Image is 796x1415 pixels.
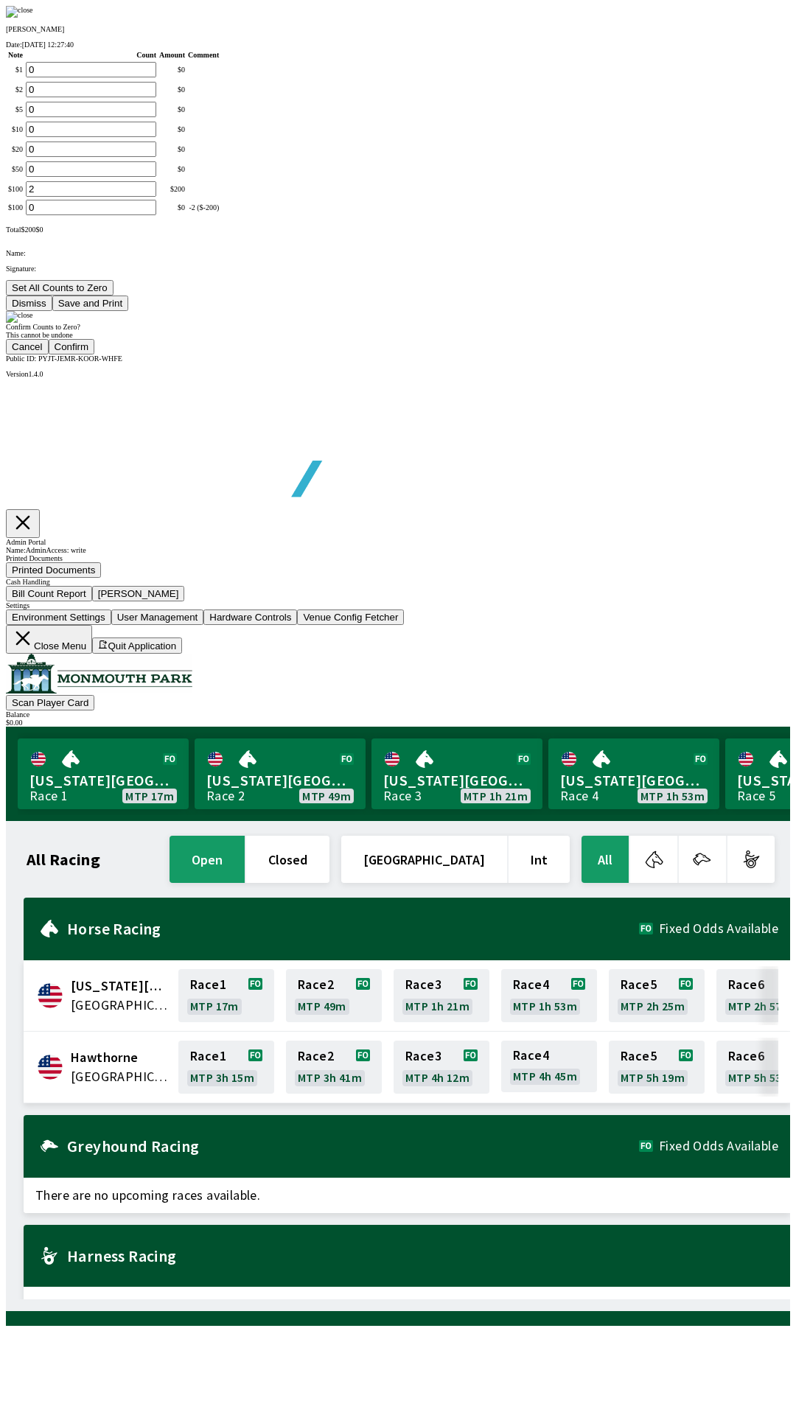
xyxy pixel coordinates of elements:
div: Confirm Counts to Zero? [6,323,790,331]
span: MTP 1h 53m [513,1000,577,1012]
span: [US_STATE][GEOGRAPHIC_DATA] [560,771,708,790]
th: Note [7,50,24,60]
th: Comment [187,50,220,60]
span: Race 5 [621,979,657,990]
span: Race 2 [298,979,334,990]
p: Signature: [6,265,790,273]
span: $ 0 [35,226,43,234]
td: $ 50 [7,161,24,178]
a: [US_STATE][GEOGRAPHIC_DATA]Race 4MTP 1h 53m [548,738,719,809]
span: [DATE] 12:27:40 [22,41,74,49]
td: $ 100 [7,181,24,198]
a: Race2MTP 3h 41m [286,1041,382,1094]
td: $ 10 [7,121,24,138]
span: United States [71,1067,170,1086]
th: Count [25,50,157,60]
div: Balance [6,710,790,719]
h2: Greyhound Racing [67,1140,639,1152]
span: There are no upcoming races available. [24,1287,790,1322]
img: close [6,311,33,323]
button: Hardware Controls [203,609,297,625]
a: Race1MTP 17m [178,969,274,1022]
div: Version 1.4.0 [6,370,790,378]
span: MTP 2h 25m [621,1000,685,1012]
h2: Harness Racing [67,1250,778,1262]
div: $ 0.00 [6,719,790,727]
button: Dismiss [6,296,52,311]
p: Name: [6,249,790,257]
span: MTP 4h 45m [513,1070,577,1082]
td: $ 2 [7,81,24,98]
div: Race 1 [29,790,68,802]
span: Hawthorne [71,1048,170,1067]
td: $ 5 [7,101,24,118]
span: MTP 5h 53m [728,1072,792,1083]
span: MTP 3h 15m [190,1072,254,1083]
h2: Horse Racing [67,923,639,934]
div: Date: [6,41,790,49]
p: [PERSON_NAME] [6,25,790,33]
span: MTP 5h 19m [621,1072,685,1083]
h1: All Racing [27,853,100,865]
span: There are no upcoming races available. [24,1178,790,1213]
button: Quit Application [92,637,182,654]
span: Race 2 [298,1050,334,1062]
span: Race 1 [190,1050,226,1062]
button: Cancel [6,339,49,354]
span: PYJT-JEMR-KOOR-WHFE [38,354,122,363]
span: Fixed Odds Available [659,923,778,934]
span: MTP 4h 12m [405,1072,469,1083]
button: All [582,836,629,883]
div: -2 ($-200) [188,203,219,212]
span: [US_STATE][GEOGRAPHIC_DATA] [29,771,177,790]
div: Total [6,226,790,234]
span: Race 6 [728,1050,764,1062]
span: MTP 49m [302,790,351,802]
button: Venue Config Fetcher [297,609,404,625]
div: Race 5 [737,790,775,802]
button: Confirm [49,339,95,354]
img: close [6,6,33,18]
button: Int [509,836,570,883]
div: $ 0 [159,203,185,212]
span: MTP 1h 21m [464,790,528,802]
button: Set All Counts to Zero [6,280,114,296]
button: [PERSON_NAME] [92,586,185,601]
div: Race 3 [383,790,422,802]
span: United States [71,996,170,1015]
span: MTP 49m [298,1000,346,1012]
a: Race2MTP 49m [286,969,382,1022]
button: Scan Player Card [6,695,94,710]
span: Race 6 [728,979,764,990]
span: MTP 1h 53m [640,790,705,802]
a: Race4MTP 4h 45m [501,1041,597,1094]
div: Printed Documents [6,554,790,562]
a: [US_STATE][GEOGRAPHIC_DATA]Race 1MTP 17m [18,738,189,809]
th: Amount [158,50,186,60]
div: Cash Handling [6,578,790,586]
span: Race 4 [513,979,549,990]
span: MTP 1h 21m [405,1000,469,1012]
span: [US_STATE][GEOGRAPHIC_DATA] [206,771,354,790]
span: Race 4 [513,1049,549,1061]
button: Environment Settings [6,609,111,625]
button: open [170,836,245,883]
a: [US_STATE][GEOGRAPHIC_DATA]Race 3MTP 1h 21m [371,738,542,809]
div: Name: Admin Access: write [6,546,790,554]
button: Bill Count Report [6,586,92,601]
div: Public ID: [6,354,790,363]
div: Race 2 [206,790,245,802]
td: $ 20 [7,141,24,158]
span: Fixed Odds Available [659,1140,778,1152]
button: User Management [111,609,204,625]
a: Race5MTP 5h 19m [609,1041,705,1094]
span: Race 3 [405,1050,441,1062]
span: MTP 17m [190,1000,239,1012]
button: Close Menu [6,625,92,654]
div: $ 0 [159,105,185,113]
div: $ 0 [159,85,185,94]
div: Admin Portal [6,538,790,546]
button: Save and Print [52,296,128,311]
div: $ 0 [159,165,185,173]
img: venue logo [6,654,192,693]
